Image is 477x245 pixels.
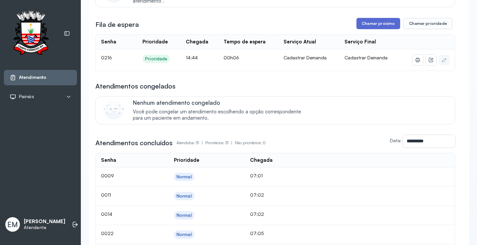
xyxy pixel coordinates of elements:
div: Serviço Final [344,39,376,45]
button: Chamar prioridade [403,18,452,29]
div: Chegada [250,157,273,163]
span: 0022 [101,230,114,236]
div: Serviço Atual [284,39,316,45]
div: Normal [177,232,192,237]
span: 07:02 [250,211,264,217]
span: 0009 [101,173,114,178]
div: Normal [177,174,192,180]
span: 14:44 [186,55,198,60]
a: Atendimento [10,74,71,81]
h3: Atendimentos concluídos [95,138,173,148]
span: | [231,140,232,145]
span: Cadastrar Demanda [344,55,388,60]
h3: Fila de espera [95,20,139,29]
span: Você pode congelar um atendimento escolhendo a opção correspondente para um paciente em andamento. [133,109,308,121]
div: Senha [101,157,116,163]
div: Chegada [186,39,208,45]
p: Nenhum atendimento congelado [133,99,308,106]
div: Prioridade [142,39,168,45]
span: 0014 [101,211,112,217]
span: 00h06 [224,55,239,60]
p: Prioritários: 31 [205,138,235,148]
span: Painéis [19,94,34,99]
span: 07:02 [250,192,264,198]
img: Imagem de CalloutCard [104,99,124,119]
span: 07:01 [250,173,263,178]
p: Atendidos: 31 [177,138,205,148]
div: Prioridade [174,157,199,163]
img: Logotipo do estabelecimento [7,11,55,57]
button: Chamar próximo [356,18,400,29]
div: Cadastrar Demanda [284,55,334,61]
div: Normal [177,213,192,218]
p: Atendente [24,225,65,230]
div: Normal [177,193,192,199]
span: Atendimento [19,75,46,80]
p: [PERSON_NAME] [24,218,65,225]
div: Senha [101,39,116,45]
span: 0216 [101,55,112,60]
label: Data: [390,138,401,143]
div: Tempo de espera [224,39,266,45]
h3: Atendimentos congelados [95,82,176,91]
span: 07:05 [250,230,264,236]
span: 0011 [101,192,111,198]
div: Prioridade [145,56,167,62]
span: | [202,140,203,145]
p: Não prioritários: 0 [235,138,266,148]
